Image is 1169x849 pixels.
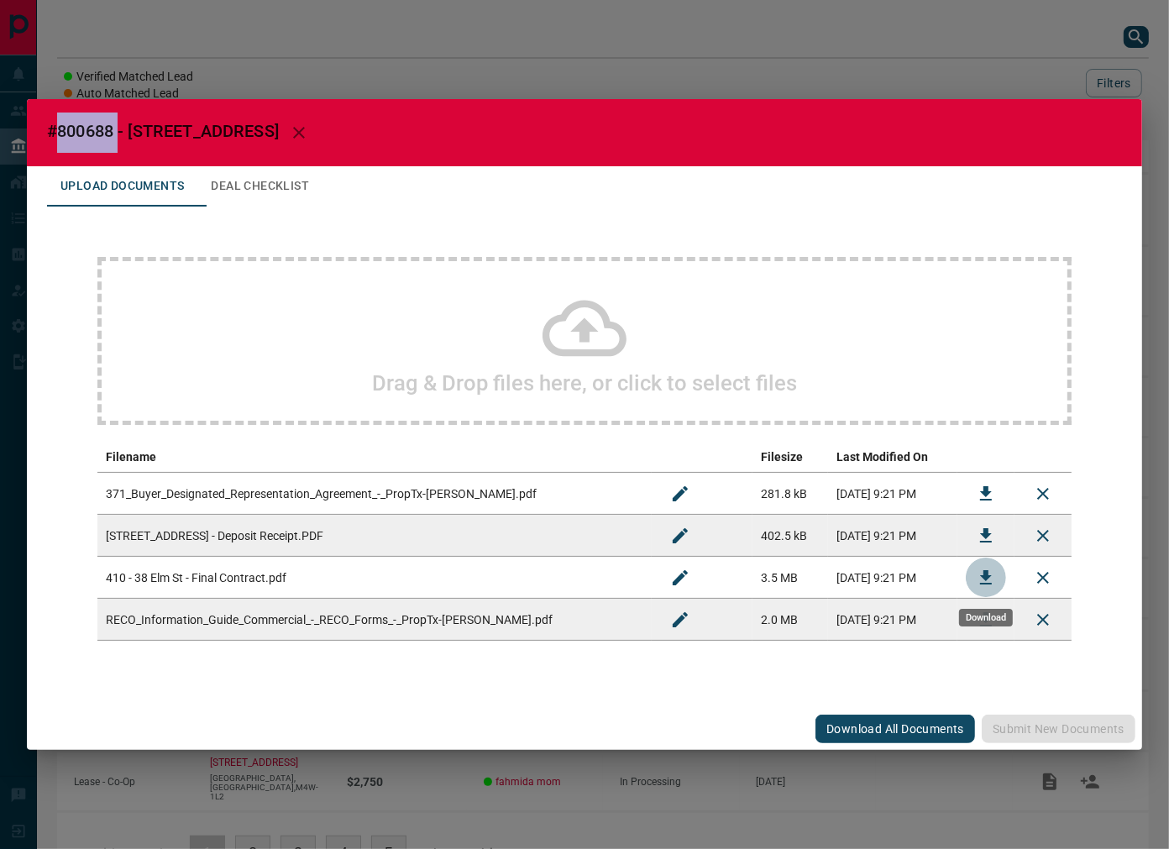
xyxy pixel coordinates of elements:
[752,599,828,641] td: 2.0 MB
[828,442,957,473] th: Last Modified On
[660,474,700,514] button: Rename
[966,558,1006,598] button: Download
[197,166,322,207] button: Deal Checklist
[828,515,957,557] td: [DATE] 9:21 PM
[828,557,957,599] td: [DATE] 9:21 PM
[372,370,797,396] h2: Drag & Drop files here, or click to select files
[652,442,752,473] th: edit column
[966,516,1006,556] button: Download
[660,558,700,598] button: Rename
[966,474,1006,514] button: Download
[97,442,652,473] th: Filename
[828,599,957,641] td: [DATE] 9:21 PM
[97,557,652,599] td: 410 - 38 Elm St - Final Contract.pdf
[752,442,828,473] th: Filesize
[1023,558,1063,598] button: Remove File
[97,515,652,557] td: [STREET_ADDRESS] - Deposit Receipt.PDF
[752,515,828,557] td: 402.5 kB
[752,557,828,599] td: 3.5 MB
[828,473,957,515] td: [DATE] 9:21 PM
[1014,442,1072,473] th: delete file action column
[97,473,652,515] td: 371_Buyer_Designated_Representation_Agreement_-_PropTx-[PERSON_NAME].pdf
[97,257,1072,425] div: Drag & Drop files here, or click to select files
[1023,516,1063,556] button: Remove File
[815,715,975,743] button: Download All Documents
[660,600,700,640] button: Rename
[97,599,652,641] td: RECO_Information_Guide_Commercial_-_RECO_Forms_-_PropTx-[PERSON_NAME].pdf
[47,121,279,141] span: #800688 - [STREET_ADDRESS]
[957,442,1014,473] th: download action column
[959,609,1013,626] div: Download
[1023,474,1063,514] button: Remove File
[660,516,700,556] button: Rename
[752,473,828,515] td: 281.8 kB
[47,166,197,207] button: Upload Documents
[1023,600,1063,640] button: Remove File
